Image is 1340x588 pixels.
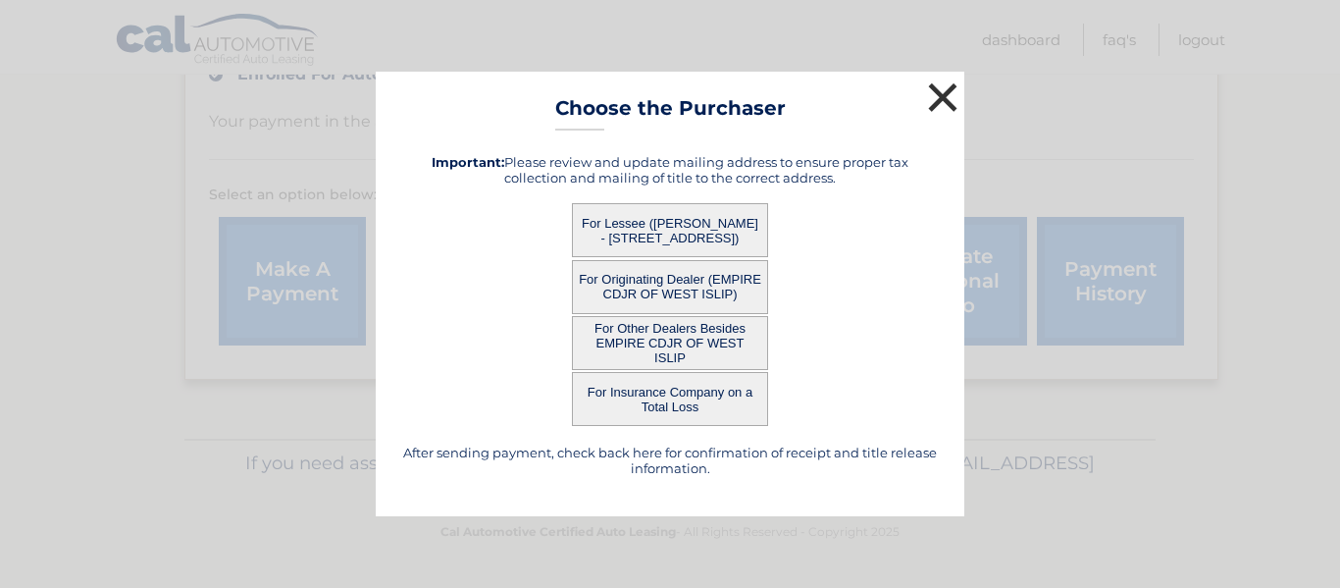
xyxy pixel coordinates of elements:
button: For Originating Dealer (EMPIRE CDJR OF WEST ISLIP) [572,260,768,314]
button: For Lessee ([PERSON_NAME] - [STREET_ADDRESS]) [572,203,768,257]
strong: Important: [432,154,504,170]
h5: After sending payment, check back here for confirmation of receipt and title release information. [400,445,940,476]
button: × [923,78,962,117]
button: For Insurance Company on a Total Loss [572,372,768,426]
h5: Please review and update mailing address to ensure proper tax collection and mailing of title to ... [400,154,940,186]
button: For Other Dealers Besides EMPIRE CDJR OF WEST ISLIP [572,316,768,370]
h3: Choose the Purchaser [555,96,786,131]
